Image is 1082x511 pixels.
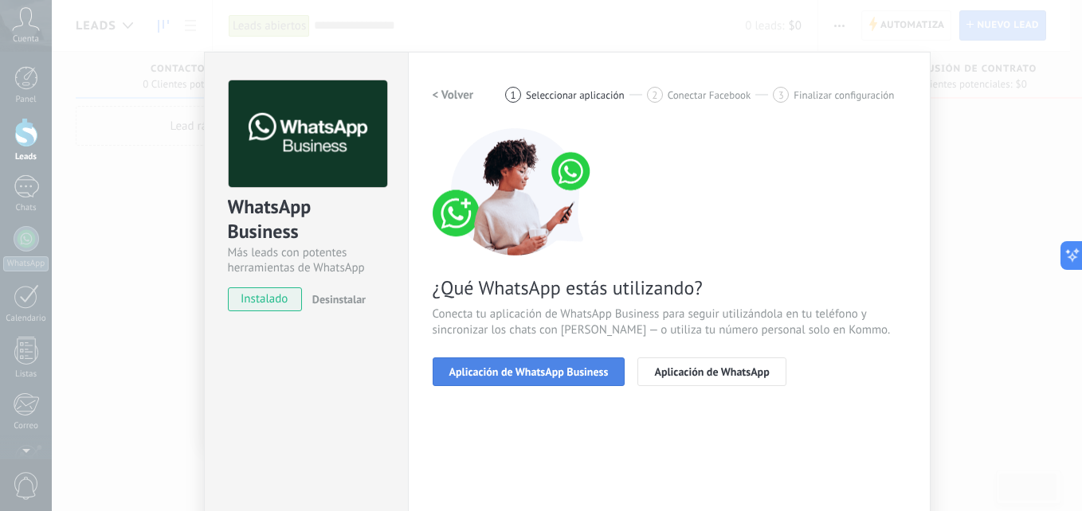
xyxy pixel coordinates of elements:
h2: < Volver [433,88,474,103]
span: 3 [778,88,784,102]
span: Finalizar configuración [794,89,894,101]
span: Desinstalar [312,292,366,306]
span: 2 [652,88,657,102]
img: logo_main.png [229,80,387,188]
span: Conecta tu aplicación de WhatsApp Business para seguir utilizándola en tu teléfono y sincronizar ... [433,306,906,338]
span: Aplicación de WhatsApp [654,366,769,377]
button: < Volver [433,80,474,109]
span: Conectar Facebook [668,89,751,101]
span: Seleccionar aplicación [526,89,625,101]
div: WhatsApp Business [228,194,385,245]
span: Aplicación de WhatsApp Business [449,366,609,377]
button: Aplicación de WhatsApp [637,357,786,386]
img: connect number [433,128,600,255]
div: Más leads con potentes herramientas de WhatsApp [228,245,385,275]
button: Desinstalar [306,287,366,311]
span: 1 [511,88,516,102]
button: Aplicación de WhatsApp Business [433,357,625,386]
span: instalado [229,287,301,311]
span: ¿Qué WhatsApp estás utilizando? [433,275,906,300]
